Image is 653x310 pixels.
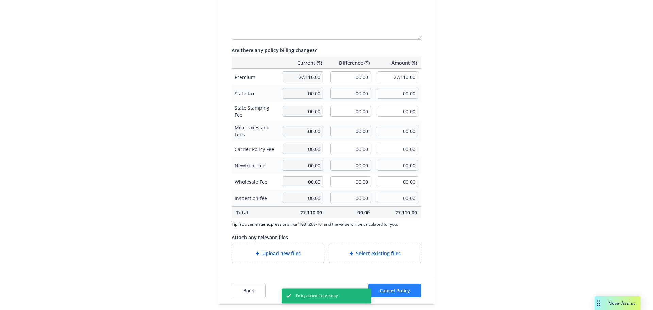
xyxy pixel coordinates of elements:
[330,209,370,216] span: 00.00
[232,47,317,53] span: Are there any policy billing changes?
[329,244,421,263] div: Select existing files
[243,287,254,294] span: Back
[262,250,301,257] span: Upload new files
[378,209,417,216] span: 27,110.00
[235,178,276,185] span: Wholesale Fee
[235,90,276,97] span: State tax
[235,195,276,202] span: Inspection fee
[235,162,276,169] span: Newfront Fee
[235,74,276,81] span: Premium
[232,284,266,297] button: Back
[235,104,276,118] span: State Stamping Fee
[296,293,338,299] span: Policy ended successfully
[356,250,401,257] span: Select existing files
[232,234,288,241] span: Attach any relevant files
[283,209,322,216] span: 27,110.00
[232,221,421,227] span: Tip: You can enter expressions like '100+200-10' and the value will be calculated for you.
[236,209,274,216] span: Total
[595,296,603,310] div: Drag to move
[283,59,322,66] span: Current ($)
[330,59,370,66] span: Difference ($)
[368,284,421,297] button: Cancel Policy
[378,59,417,66] span: Amount ($)
[235,124,276,138] span: Misc Taxes and Fees
[595,296,641,310] button: Nova Assist
[235,146,276,153] span: Carrier Policy Fee
[232,244,324,263] div: Upload new files
[608,300,635,306] span: Nova Assist
[380,287,410,294] span: Cancel Policy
